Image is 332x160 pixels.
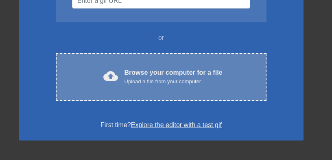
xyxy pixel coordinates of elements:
a: Explore the editor with a test gif [131,121,222,128]
div: Upload a file from your computer [124,78,223,86]
div: First time? [29,120,293,130]
div: or [40,33,282,43]
span: cloud_upload [103,69,118,83]
div: Browse your computer for a file [124,68,223,86]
